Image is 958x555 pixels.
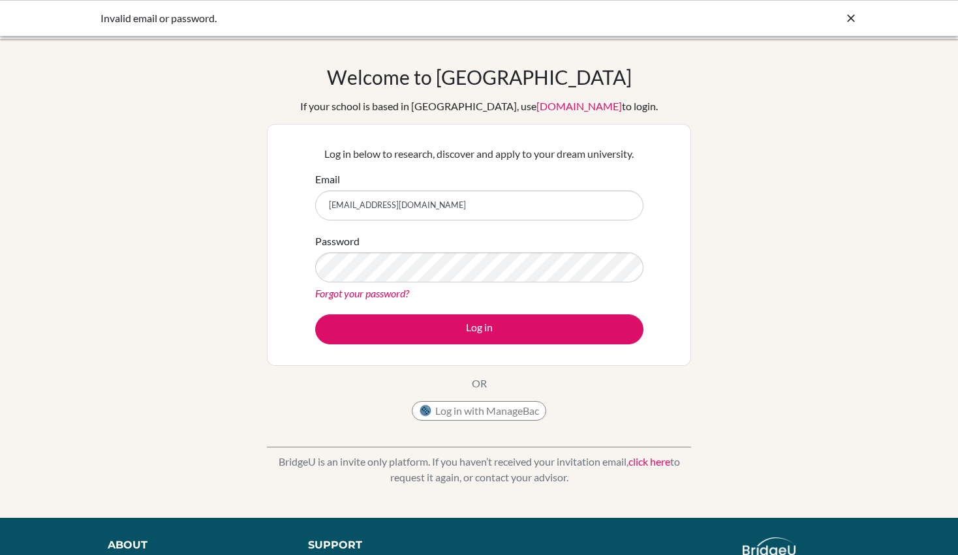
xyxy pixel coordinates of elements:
[100,10,662,26] div: Invalid email or password.
[308,537,465,553] div: Support
[315,287,409,299] a: Forgot your password?
[628,455,670,468] a: click here
[108,537,279,553] div: About
[472,376,487,391] p: OR
[300,98,658,114] div: If your school is based in [GEOGRAPHIC_DATA], use to login.
[412,401,546,421] button: Log in with ManageBac
[536,100,622,112] a: [DOMAIN_NAME]
[267,454,691,485] p: BridgeU is an invite only platform. If you haven’t received your invitation email, to request it ...
[315,314,643,344] button: Log in
[315,146,643,162] p: Log in below to research, discover and apply to your dream university.
[327,65,632,89] h1: Welcome to [GEOGRAPHIC_DATA]
[315,172,340,187] label: Email
[315,233,360,249] label: Password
